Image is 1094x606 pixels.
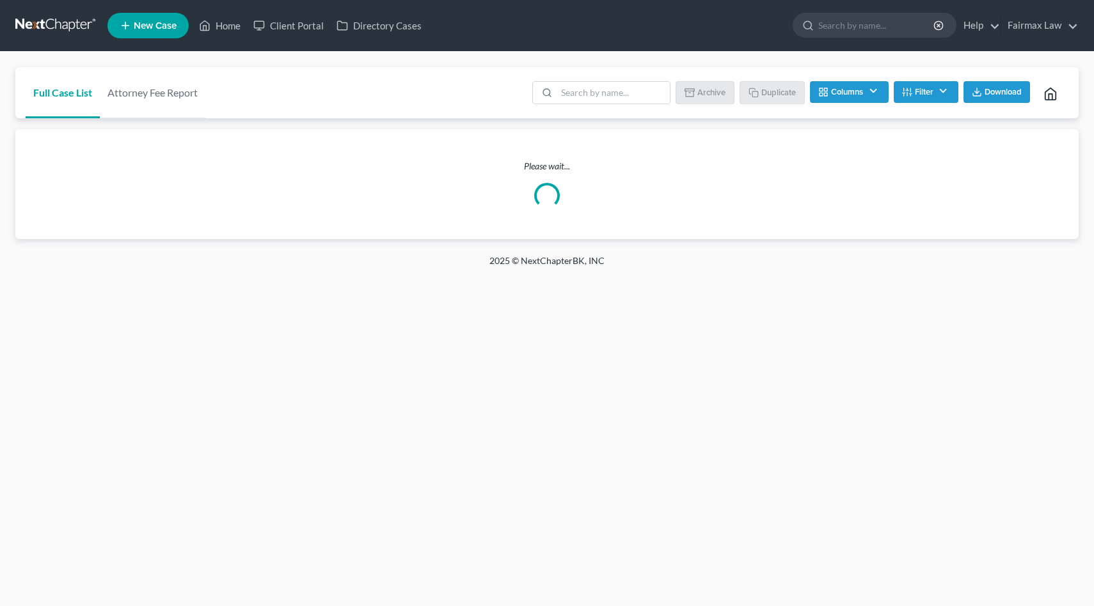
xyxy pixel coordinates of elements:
[1001,14,1078,37] a: Fairmax Law
[894,81,958,103] button: Filter
[193,14,247,37] a: Home
[810,81,888,103] button: Columns
[100,67,205,118] a: Attorney Fee Report
[330,14,428,37] a: Directory Cases
[557,82,670,104] input: Search by name...
[985,87,1022,97] span: Download
[247,14,330,37] a: Client Portal
[134,21,177,31] span: New Case
[26,67,100,118] a: Full Case List
[963,81,1030,103] button: Download
[818,13,935,37] input: Search by name...
[182,254,912,277] div: 2025 © NextChapterBK, INC
[957,14,1000,37] a: Help
[15,160,1079,173] p: Please wait...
